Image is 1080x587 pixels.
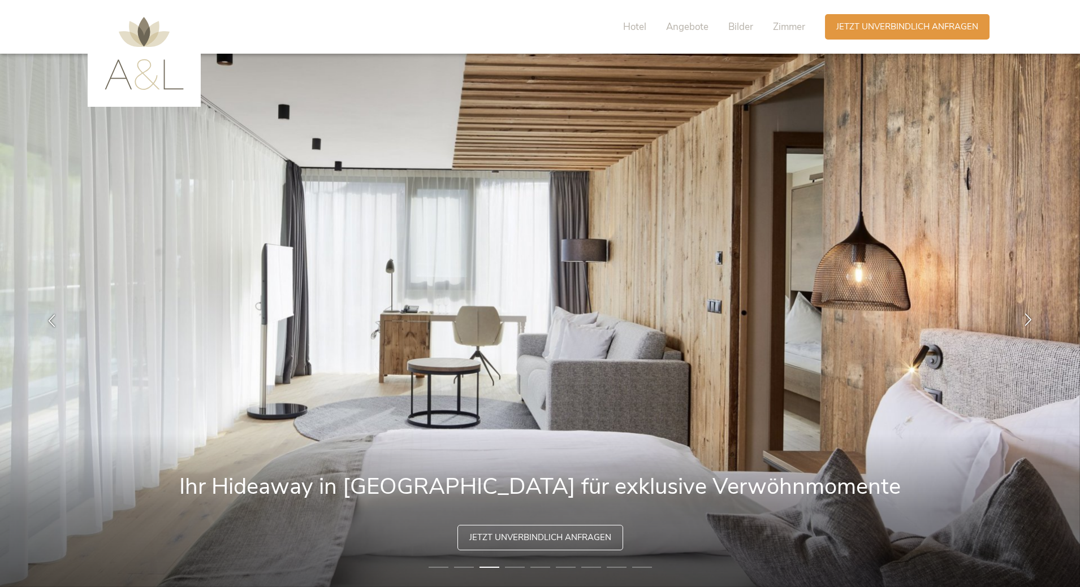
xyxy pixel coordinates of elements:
span: Jetzt unverbindlich anfragen [469,532,611,543]
span: Bilder [728,20,753,33]
span: Hotel [623,20,646,33]
span: Zimmer [773,20,805,33]
span: Angebote [666,20,709,33]
span: Jetzt unverbindlich anfragen [836,21,978,33]
img: AMONTI & LUNARIS Wellnessresort [105,17,184,90]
